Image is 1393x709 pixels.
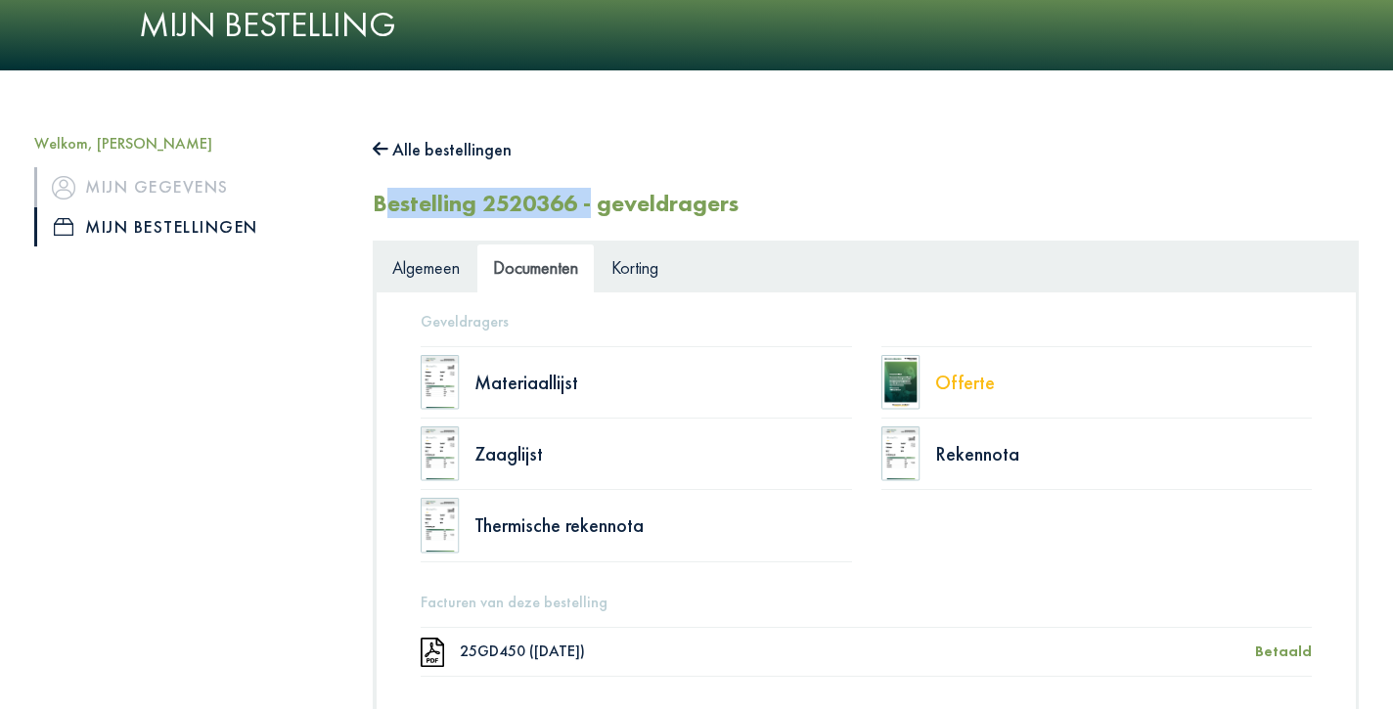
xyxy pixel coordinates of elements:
[34,134,343,153] h5: Welkom, [PERSON_NAME]
[421,498,460,553] img: doc
[881,426,921,481] img: doc
[1255,642,1312,662] div: Betaald
[34,207,343,246] a: iconMijn bestellingen
[52,176,75,199] img: icon
[474,373,852,392] div: Materiaallijst
[611,256,658,279] span: Korting
[376,244,1356,291] ul: Tabs
[54,218,73,236] img: icon
[493,256,578,279] span: Documenten
[421,355,460,410] img: doc
[421,593,1312,611] h5: Facturen van deze bestelling
[392,256,460,279] span: Algemeen
[34,167,343,206] a: iconMijn gegevens
[421,638,445,668] img: doc
[139,4,1254,46] h1: Mijn bestelling
[421,426,460,481] img: doc
[881,355,921,410] img: doc
[421,312,1312,331] h5: Geveldragers
[373,190,739,218] h2: Bestelling 2520366 - geveldragers
[935,373,1313,392] div: Offerte
[474,515,852,535] div: Thermische rekennota
[474,444,852,464] div: Zaaglijst
[935,444,1313,464] div: Rekennota
[460,643,1255,659] div: 25GD450 ([DATE])
[373,134,512,165] button: Alle bestellingen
